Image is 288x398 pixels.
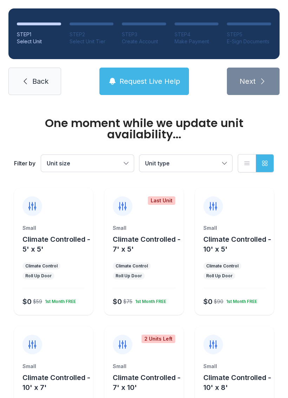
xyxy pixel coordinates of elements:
div: Create Account [122,38,166,45]
div: $0 [203,297,212,307]
span: Unit type [145,160,170,167]
div: Small [203,363,266,370]
span: Climate Controlled - 10' x 5' [203,235,271,253]
div: Select Unit [17,38,61,45]
div: One moment while we update unit availability... [14,118,274,140]
span: Climate Controlled - 10' x 8' [203,373,271,392]
div: STEP 4 [175,31,219,38]
span: Climate Controlled - 10' x 7' [22,373,90,392]
div: STEP 5 [227,31,271,38]
div: Climate Control [206,263,238,269]
div: Small [22,363,85,370]
button: Unit type [139,155,232,172]
div: Climate Control [25,263,58,269]
div: $59 [33,298,42,305]
div: Roll Up Door [25,273,52,279]
div: 1st Month FREE [132,296,166,304]
button: Climate Controlled - 7' x 10' [113,373,181,392]
div: Small [113,225,175,232]
div: $0 [113,297,122,307]
span: Climate Controlled - 7' x 10' [113,373,181,392]
div: Filter by [14,159,35,168]
div: Climate Control [116,263,148,269]
div: 2 Units Left [142,335,175,343]
span: Next [240,76,256,86]
div: Small [203,225,266,232]
div: $0 [22,297,32,307]
div: Roll Up Door [206,273,233,279]
div: E-Sign Documents [227,38,271,45]
button: Climate Controlled - 7' x 5' [113,234,181,254]
div: STEP 1 [17,31,61,38]
div: STEP 3 [122,31,166,38]
span: Unit size [47,160,70,167]
button: Unit size [41,155,134,172]
button: Climate Controlled - 10' x 8' [203,373,271,392]
div: 1st Month FREE [42,296,76,304]
div: STEP 2 [70,31,114,38]
button: Climate Controlled - 5' x 5' [22,234,90,254]
button: Climate Controlled - 10' x 7' [22,373,90,392]
button: Climate Controlled - 10' x 5' [203,234,271,254]
div: Roll Up Door [116,273,142,279]
div: Small [22,225,85,232]
div: $90 [214,298,223,305]
div: Last Unit [148,196,175,205]
div: Select Unit Tier [70,38,114,45]
div: Make Payment [175,38,219,45]
div: Small [113,363,175,370]
span: Climate Controlled - 7' x 5' [113,235,181,253]
div: $75 [123,298,132,305]
span: Back [32,76,48,86]
span: Request Live Help [119,76,180,86]
div: 1st Month FREE [223,296,257,304]
span: Climate Controlled - 5' x 5' [22,235,90,253]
